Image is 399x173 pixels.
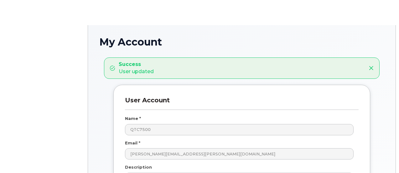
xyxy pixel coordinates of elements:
[125,164,152,170] label: Description
[125,116,141,122] label: Name *
[99,36,384,47] h1: My Account
[125,96,359,110] h3: User Account
[119,61,154,68] strong: Success
[125,140,140,146] label: Email *
[119,61,154,75] div: User updated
